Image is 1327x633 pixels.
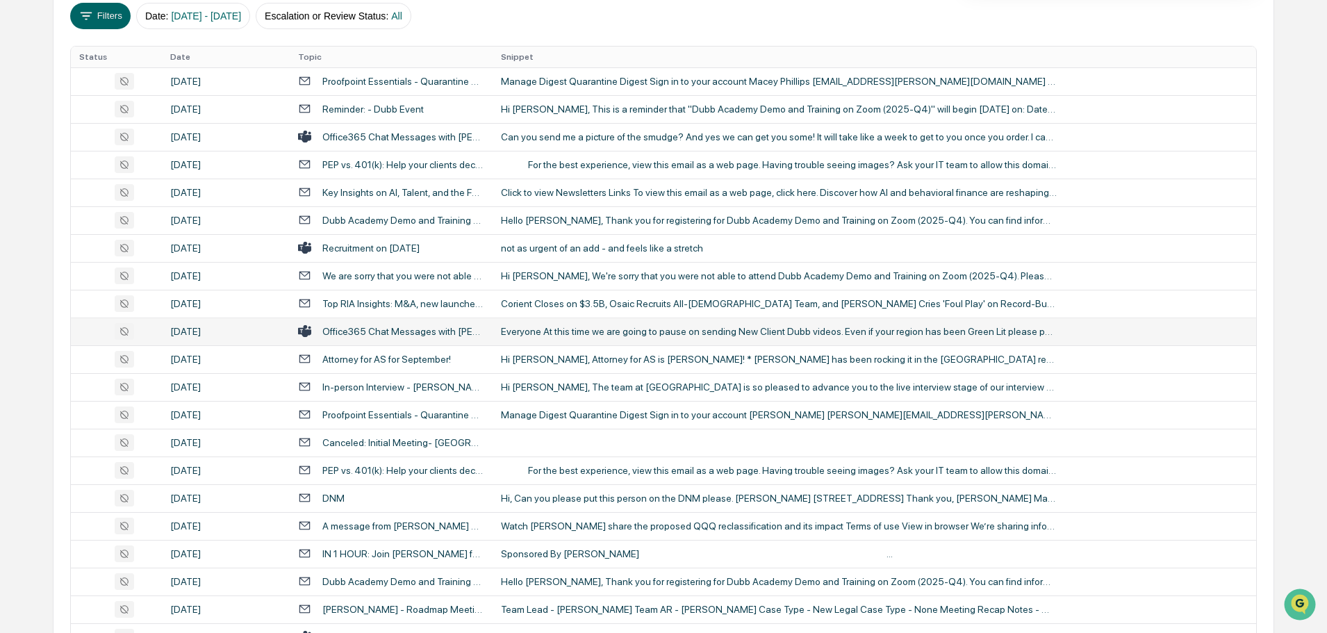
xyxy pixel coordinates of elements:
div: [DATE] [170,215,281,226]
div: Proofpoint Essentials - Quarantine Digest [322,76,484,87]
th: Topic [290,47,493,67]
div: [DATE] [170,548,281,559]
p: How can we help? [14,29,253,51]
div: [DATE] [170,437,281,448]
div: 🔎 [14,203,25,214]
div: Sponsored By [PERSON_NAME] ͏ ­͏ ­͏ ­͏ ­͏ ­͏ ­͏ ­͏ ­͏ ­͏ ­͏ ­͏ ­͏ ­͏ ­͏ ­͏ ­͏ ­͏ ­͏ ­͏ ­͏ ­͏ ­͏ ­͏... [501,548,1057,559]
div: [DATE] [170,242,281,254]
div: Hi [PERSON_NAME], The team at [GEOGRAPHIC_DATA] is so pleased to advance you to the live intervie... [501,381,1057,393]
div: Hello [PERSON_NAME], Thank you for registering for Dubb Academy Demo and Training on Zoom (2025-Q... [501,215,1057,226]
div: Dubb Academy Demo and Training on Zoom (2025-Q4) Confirmation [322,576,484,587]
div: Key Insights on AI, Talent, and the Future of Advising [322,187,484,198]
button: Date:[DATE] - [DATE] [136,3,250,29]
iframe: Open customer support [1283,587,1320,625]
div: Hi, Can you please put this person on the DNM please. [PERSON_NAME] [STREET_ADDRESS] Thank you, [... [501,493,1057,504]
div: Watch [PERSON_NAME] share the proposed QQQ reclassification and its impact Terms of use View in b... [501,520,1057,532]
div: Everyone At this time we are going to pause on sending New Client Dubb videos. Even if your regio... [501,326,1057,337]
div: Hi [PERSON_NAME], This is a reminder that "Dubb Academy Demo and Training on Zoom (2025-Q4)" will... [501,104,1057,115]
img: 1746055101610-c473b297-6a78-478c-a979-82029cc54cd1 [14,106,39,131]
div: Proofpoint Essentials - Quarantine Digest [322,409,484,420]
th: Snippet [493,47,1256,67]
span: Data Lookup [28,202,88,215]
span: All [391,10,402,22]
div: DNM [322,493,345,504]
div: Dubb Academy Demo and Training on Zoom (2025-Q4) Confirmation [322,215,484,226]
div: Recruitment on [DATE] [322,242,420,254]
div: In-person Interview - [PERSON_NAME] - GR CSS PITT/[GEOGRAPHIC_DATA] [322,381,484,393]
button: Escalation or Review Status:All [256,3,411,29]
div: [DATE] [170,493,281,504]
div: Team Lead - [PERSON_NAME] Team AR - [PERSON_NAME] Case Type - New Legal Case Type - None Meeting ... [501,604,1057,615]
div: [PERSON_NAME] - Roadmap Meeting (Full) - [DATE] [322,604,484,615]
div: [DATE] [170,465,281,476]
a: 🔎Data Lookup [8,196,93,221]
div: Start new chat [47,106,228,120]
div: Hi [PERSON_NAME], Attorney for AS is [PERSON_NAME]! * [PERSON_NAME] has been rocking it in the [G... [501,354,1057,365]
div: ‌ ‌ ‌ ‌ ‌ ‌ ‌ ‌ ‌ ‌ ‌ ‌ ‌ For the best experience, view this email as a web page. Having trouble ... [501,159,1057,170]
div: [DATE] [170,604,281,615]
div: [DATE] [170,187,281,198]
div: We're available if you need us! [47,120,176,131]
div: Corient Closes on $3.5B, Osaic Recruits All-[DEMOGRAPHIC_DATA] Team, and [PERSON_NAME] Cries 'Fou... [501,298,1057,309]
div: Office365 Chat Messages with [PERSON_NAME], [PERSON_NAME] on [DATE] [322,131,484,142]
div: [DATE] [170,354,281,365]
div: [DATE] [170,520,281,532]
div: Reminder: - Dubb Event [322,104,424,115]
div: [DATE] [170,270,281,281]
div: IN 1 HOUR: Join [PERSON_NAME] for a CFP® CE Webinar on Diversifying Beyond Market Cap [322,548,484,559]
div: [DATE] [170,381,281,393]
th: Status [71,47,161,67]
a: 🗄️Attestations [95,170,178,195]
div: [DATE] [170,576,281,587]
div: Hello [PERSON_NAME], Thank you for registering for Dubb Academy Demo and Training on Zoom (2025-Q... [501,576,1057,587]
button: Start new chat [236,110,253,127]
div: [DATE] [170,104,281,115]
div: Attorney for AS for September! [322,354,451,365]
div: Manage Digest Quarantine Digest Sign in to your account [PERSON_NAME] [PERSON_NAME][EMAIL_ADDRESS... [501,409,1057,420]
a: Powered byPylon [98,235,168,246]
div: [DATE] [170,298,281,309]
span: [DATE] - [DATE] [171,10,241,22]
div: [DATE] [170,159,281,170]
div: not as urgent of an add - and feels like a stretch [501,242,1057,254]
span: Attestations [115,175,172,189]
th: Date [162,47,290,67]
span: Preclearance [28,175,90,189]
div: Can you send me a picture of the smudge? And yes we can get you some! It will take like a week to... [501,131,1057,142]
div: Hi [PERSON_NAME], We're sorry that you were not able to attend Dubb Academy Demo and Training on ... [501,270,1057,281]
div: Click to view Newsletters Links To view this email as a web page, click here. Discover how AI and... [501,187,1057,198]
div: PEP vs. 401(k): Help your clients decide [322,159,484,170]
div: [DATE] [170,76,281,87]
div: PEP vs. 401(k): Help your clients decide [322,465,484,476]
button: Filters [70,3,131,29]
div: [DATE] [170,131,281,142]
span: Pylon [138,236,168,246]
div: [DATE] [170,326,281,337]
a: 🖐️Preclearance [8,170,95,195]
div: Canceled: Initial Meeting- [GEOGRAPHIC_DATA] [322,437,484,448]
div: Top RIA Insights: M&A, new launches & rep movements [322,298,484,309]
div: Manage Digest Quarantine Digest Sign in to your account Macey Phillips [EMAIL_ADDRESS][PERSON_NAM... [501,76,1057,87]
div: A message from [PERSON_NAME] on the QQQ proxy [322,520,484,532]
div: 🗄️ [101,176,112,188]
div: ‌ ‌ ‌ ‌ ‌ ‌ ‌ ‌ ‌ ‌ ‌ ‌ ‌ For the best experience, view this email as a web page. Having trouble ... [501,465,1057,476]
div: We are sorry that you were not able to attend our webinar [322,270,484,281]
div: [DATE] [170,409,281,420]
div: 🖐️ [14,176,25,188]
div: Office365 Chat Messages with [PERSON_NAME], [PERSON_NAME], [PERSON_NAME], [PERSON_NAME], [PERSON_... [322,326,484,337]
